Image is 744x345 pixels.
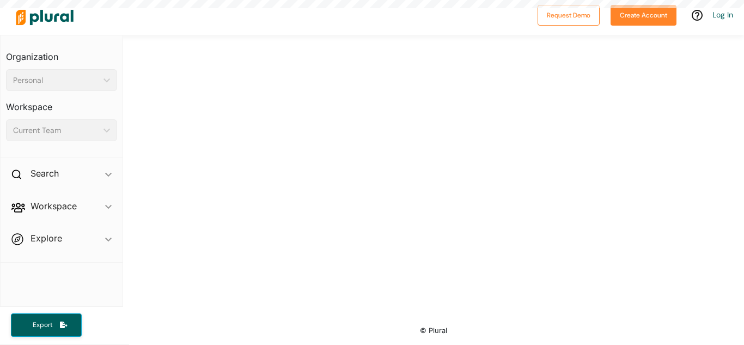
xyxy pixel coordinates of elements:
button: Request Demo [538,5,600,26]
h3: Organization [6,41,117,65]
div: Personal [13,75,99,86]
button: Export [11,313,82,337]
a: Create Account [611,9,676,20]
div: Current Team [13,125,99,136]
h3: Workspace [6,91,117,115]
button: Create Account [611,5,676,26]
small: © Plural [420,326,447,335]
h2: Search [31,167,59,179]
a: Request Demo [538,9,600,20]
a: Log In [712,10,733,20]
span: Export [25,320,60,330]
